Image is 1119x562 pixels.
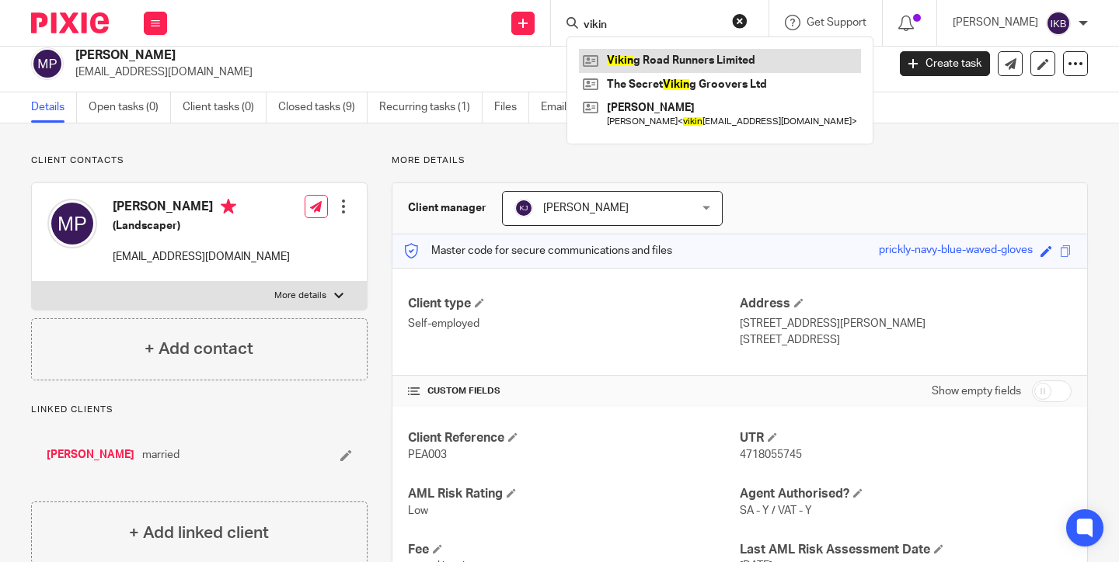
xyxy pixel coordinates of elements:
[31,92,77,123] a: Details
[740,486,1072,502] h4: Agent Authorised?
[408,430,740,446] h4: Client Reference
[932,383,1021,399] label: Show empty fields
[408,449,447,460] span: PEA003
[47,199,97,248] img: svg%3E
[514,199,533,217] img: svg%3E
[740,542,1072,558] h4: Last AML Risk Assessment Date
[404,243,672,258] p: Master code for secure communications and files
[145,337,253,361] h4: + Add contact
[408,505,428,516] span: Low
[740,449,802,460] span: 4718055745
[392,154,1088,167] p: More details
[183,92,267,123] a: Client tasks (0)
[278,92,368,123] a: Closed tasks (9)
[732,13,748,29] button: Clear
[113,199,290,218] h4: [PERSON_NAME]
[89,92,171,123] a: Open tasks (0)
[408,316,740,331] p: Self-employed
[75,64,877,80] p: [EMAIL_ADDRESS][DOMAIN_NAME]
[31,404,368,416] p: Linked clients
[740,332,1072,348] p: [STREET_ADDRESS]
[740,316,1072,331] p: [STREET_ADDRESS][PERSON_NAME]
[740,430,1072,446] h4: UTR
[1046,11,1071,36] img: svg%3E
[75,47,716,64] h2: [PERSON_NAME]
[379,92,483,123] a: Recurring tasks (1)
[408,486,740,502] h4: AML Risk Rating
[879,242,1033,260] div: prickly-navy-blue-waved-gloves
[31,12,109,33] img: Pixie
[582,19,722,33] input: Search
[47,447,134,463] a: [PERSON_NAME]
[740,505,812,516] span: SA - Y / VAT - Y
[129,521,269,545] h4: + Add linked client
[113,218,290,234] h5: (Landscaper)
[494,92,529,123] a: Files
[31,154,368,167] p: Client contacts
[900,51,990,76] a: Create task
[142,447,180,463] span: married
[408,296,740,312] h4: Client type
[113,249,290,265] p: [EMAIL_ADDRESS][DOMAIN_NAME]
[541,92,584,123] a: Emails
[807,17,866,28] span: Get Support
[740,296,1072,312] h4: Address
[274,290,326,302] p: More details
[408,200,486,216] h3: Client manager
[221,199,236,214] i: Primary
[408,385,740,397] h4: CUSTOM FIELDS
[543,203,629,213] span: [PERSON_NAME]
[408,542,740,558] h4: Fee
[31,47,64,80] img: svg%3E
[953,15,1038,30] p: [PERSON_NAME]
